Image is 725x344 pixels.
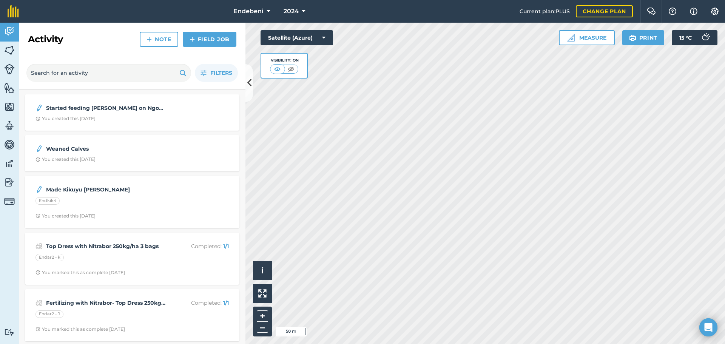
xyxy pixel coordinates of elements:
[4,120,15,131] img: svg+xml;base64,PD94bWwgdmVyc2lvbj0iMS4wIiBlbmNvZGluZz0idXRmLTgiPz4KPCEtLSBHZW5lcmF0b3I6IEFkb2JlIE...
[270,57,299,63] div: Visibility: On
[35,254,64,261] div: Endar2 - k
[183,32,236,47] a: Field Job
[668,8,677,15] img: A question mark icon
[4,329,15,336] img: svg+xml;base64,PD94bWwgdmVyc2lvbj0iMS4wIiBlbmNvZGluZz0idXRmLTgiPz4KPCEtLSBHZW5lcmF0b3I6IEFkb2JlIE...
[576,5,633,17] a: Change plan
[4,177,15,188] img: svg+xml;base64,PD94bWwgdmVyc2lvbj0iMS4wIiBlbmNvZGluZz0idXRmLTgiPz4KPCEtLSBHZW5lcmF0b3I6IEFkb2JlIE...
[261,30,333,45] button: Satellite (Azure)
[35,270,40,275] img: Clock with arrow pointing clockwise
[698,30,713,45] img: svg+xml;base64,PD94bWwgdmVyc2lvbj0iMS4wIiBlbmNvZGluZz0idXRmLTgiPz4KPCEtLSBHZW5lcmF0b3I6IEFkb2JlIE...
[28,33,63,45] h2: Activity
[35,213,96,219] div: You created this [DATE]
[622,30,665,45] button: Print
[629,33,636,42] img: svg+xml;base64,PHN2ZyB4bWxucz0iaHR0cDovL3d3dy53My5vcmcvMjAwMC9zdmciIHdpZHRoPSIxOSIgaGVpZ2h0PSIyNC...
[679,30,692,45] span: 15 ° C
[699,318,717,336] div: Open Intercom Messenger
[35,197,60,205] div: Endkik4
[690,7,697,16] img: svg+xml;base64,PHN2ZyB4bWxucz0iaHR0cDovL3d3dy53My5vcmcvMjAwMC9zdmciIHdpZHRoPSIxNyIgaGVpZ2h0PSIxNy...
[46,145,166,153] strong: Weaned Calves
[190,35,195,44] img: svg+xml;base64,PHN2ZyB4bWxucz0iaHR0cDovL3d3dy53My5vcmcvMjAwMC9zdmciIHdpZHRoPSIxNCIgaGVpZ2h0PSIyNC...
[261,266,264,275] span: i
[46,185,166,194] strong: Made Kikuyu [PERSON_NAME]
[210,69,232,77] span: Filters
[29,237,235,280] a: Top Dress with Nitrabor 250kg/ha 3 bagsCompleted: 1/1Endar2 - kClock with arrow pointing clockwis...
[223,299,229,306] strong: 1 / 1
[35,298,43,307] img: svg+xml;base64,PD94bWwgdmVyc2lvbj0iMS4wIiBlbmNvZGluZz0idXRmLTgiPz4KPCEtLSBHZW5lcmF0b3I6IEFkb2JlIE...
[4,26,15,37] img: svg+xml;base64,PD94bWwgdmVyc2lvbj0iMS4wIiBlbmNvZGluZz0idXRmLTgiPz4KPCEtLSBHZW5lcmF0b3I6IEFkb2JlIE...
[35,157,40,162] img: Clock with arrow pointing clockwise
[4,64,15,74] img: svg+xml;base64,PD94bWwgdmVyc2lvbj0iMS4wIiBlbmNvZGluZz0idXRmLTgiPz4KPCEtLSBHZW5lcmF0b3I6IEFkb2JlIE...
[35,103,43,113] img: svg+xml;base64,PD94bWwgdmVyc2lvbj0iMS4wIiBlbmNvZGluZz0idXRmLTgiPz4KPCEtLSBHZW5lcmF0b3I6IEFkb2JlIE...
[284,7,299,16] span: 2024
[223,243,229,250] strong: 1 / 1
[35,144,43,153] img: svg+xml;base64,PD94bWwgdmVyc2lvbj0iMS4wIiBlbmNvZGluZz0idXRmLTgiPz4KPCEtLSBHZW5lcmF0b3I6IEFkb2JlIE...
[35,242,43,251] img: svg+xml;base64,PD94bWwgdmVyc2lvbj0iMS4wIiBlbmNvZGluZz0idXRmLTgiPz4KPCEtLSBHZW5lcmF0b3I6IEFkb2JlIE...
[710,8,719,15] img: A cog icon
[35,270,125,276] div: You marked this as complete [DATE]
[233,7,264,16] span: Endebeni
[147,35,152,44] img: svg+xml;base64,PHN2ZyB4bWxucz0iaHR0cDovL3d3dy53My5vcmcvMjAwMC9zdmciIHdpZHRoPSIxNCIgaGVpZ2h0PSIyNC...
[35,156,96,162] div: You created this [DATE]
[35,213,40,218] img: Clock with arrow pointing clockwise
[26,64,191,82] input: Search for an activity
[169,299,229,307] p: Completed :
[169,242,229,250] p: Completed :
[286,65,296,73] img: svg+xml;base64,PHN2ZyB4bWxucz0iaHR0cDovL3d3dy53My5vcmcvMjAwMC9zdmciIHdpZHRoPSI1MCIgaGVpZ2h0PSI0MC...
[559,30,615,45] button: Measure
[4,101,15,113] img: svg+xml;base64,PHN2ZyB4bWxucz0iaHR0cDovL3d3dy53My5vcmcvMjAwMC9zdmciIHdpZHRoPSI1NiIgaGVpZ2h0PSI2MC...
[35,327,40,332] img: Clock with arrow pointing clockwise
[257,310,268,322] button: +
[195,64,238,82] button: Filters
[567,34,575,42] img: Ruler icon
[46,242,166,250] strong: Top Dress with Nitrabor 250kg/ha 3 bags
[35,185,43,194] img: svg+xml;base64,PD94bWwgdmVyc2lvbj0iMS4wIiBlbmNvZGluZz0idXRmLTgiPz4KPCEtLSBHZW5lcmF0b3I6IEFkb2JlIE...
[179,68,187,77] img: svg+xml;base64,PHN2ZyB4bWxucz0iaHR0cDovL3d3dy53My5vcmcvMjAwMC9zdmciIHdpZHRoPSIxOSIgaGVpZ2h0PSIyNC...
[46,104,166,112] strong: Started feeding [PERSON_NAME] on Ngongoni Veld [DATE]
[140,32,178,47] a: Note
[4,82,15,94] img: svg+xml;base64,PHN2ZyB4bWxucz0iaHR0cDovL3d3dy53My5vcmcvMjAwMC9zdmciIHdpZHRoPSI1NiIgaGVpZ2h0PSI2MC...
[29,99,235,126] a: Started feeding [PERSON_NAME] on Ngongoni Veld [DATE]Clock with arrow pointing clockwiseYou creat...
[647,8,656,15] img: Two speech bubbles overlapping with the left bubble in the forefront
[4,196,15,207] img: svg+xml;base64,PD94bWwgdmVyc2lvbj0iMS4wIiBlbmNvZGluZz0idXRmLTgiPz4KPCEtLSBHZW5lcmF0b3I6IEFkb2JlIE...
[520,7,570,15] span: Current plan : PLUS
[29,140,235,167] a: Weaned CalvesClock with arrow pointing clockwiseYou created this [DATE]
[258,289,267,298] img: Four arrows, one pointing top left, one top right, one bottom right and the last bottom left
[4,158,15,169] img: svg+xml;base64,PD94bWwgdmVyc2lvbj0iMS4wIiBlbmNvZGluZz0idXRmLTgiPz4KPCEtLSBHZW5lcmF0b3I6IEFkb2JlIE...
[257,322,268,333] button: –
[4,139,15,150] img: svg+xml;base64,PD94bWwgdmVyc2lvbj0iMS4wIiBlbmNvZGluZz0idXRmLTgiPz4KPCEtLSBHZW5lcmF0b3I6IEFkb2JlIE...
[8,5,19,17] img: fieldmargin Logo
[29,180,235,224] a: Made Kikuyu [PERSON_NAME]Endkik4Clock with arrow pointing clockwiseYou created this [DATE]
[35,116,40,121] img: Clock with arrow pointing clockwise
[35,326,125,332] div: You marked this as complete [DATE]
[253,261,272,280] button: i
[35,116,96,122] div: You created this [DATE]
[35,310,63,318] div: Endar2 - J
[46,299,166,307] strong: Fertilizing with Nitrabor- Top Dress 250kg/ha- 3 bags
[273,65,282,73] img: svg+xml;base64,PHN2ZyB4bWxucz0iaHR0cDovL3d3dy53My5vcmcvMjAwMC9zdmciIHdpZHRoPSI1MCIgaGVpZ2h0PSI0MC...
[4,45,15,56] img: svg+xml;base64,PHN2ZyB4bWxucz0iaHR0cDovL3d3dy53My5vcmcvMjAwMC9zdmciIHdpZHRoPSI1NiIgaGVpZ2h0PSI2MC...
[29,294,235,337] a: Fertilizing with Nitrabor- Top Dress 250kg/ha- 3 bagsCompleted: 1/1Endar2 - JClock with arrow poi...
[672,30,717,45] button: 15 °C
